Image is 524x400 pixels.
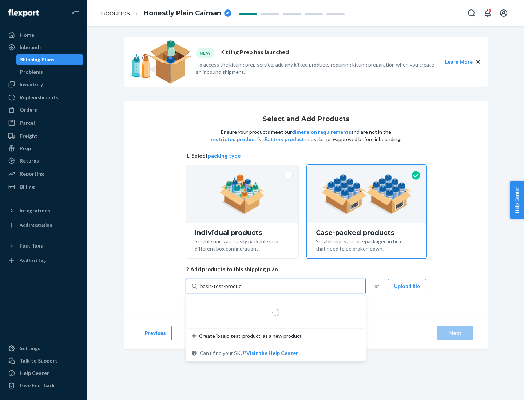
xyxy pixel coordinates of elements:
[510,181,524,219] button: Help Center
[144,9,221,18] span: Honestly Plain Caiman
[4,155,83,167] a: Returns
[316,229,417,236] div: Case-packed products
[4,168,83,180] a: Reporting
[292,128,351,136] button: dimension requirements
[219,174,265,214] img: individual-pack.facf35554cb0f1810c75b2bd6df2d64e.png
[20,94,58,101] div: Replenishments
[321,174,412,214] img: case-pack.59cecea509d18c883b923b81aeac6d0b.png
[4,219,83,231] a: Add Integration
[195,236,290,252] div: Sellable units are easily packable into different box configurations.
[4,117,83,129] a: Parcel
[20,31,34,39] div: Home
[208,152,241,160] button: packing type
[186,152,426,160] span: 1. Select
[4,143,83,154] a: Prep
[20,81,43,88] div: Inventory
[200,283,242,290] input: Create ‘basic-test-product’ as a new productCan't find your SKU?Visit the Help Center
[195,229,290,236] div: Individual products
[4,255,83,266] a: Add Fast Tag
[20,170,44,177] div: Reporting
[199,332,302,340] span: Create ‘basic-test-product’ as a new product
[20,145,31,152] div: Prep
[196,48,214,58] div: NEW
[480,6,495,20] button: Open notifications
[437,326,473,340] button: Next
[316,236,417,252] div: Sellable units are pre-packaged in boxes that need to be broken down.
[20,357,57,364] div: Talk to Support
[20,369,49,377] div: Help Center
[4,104,83,116] a: Orders
[20,119,35,127] div: Parcel
[211,136,257,143] button: restricted product
[196,61,438,76] p: To access the kitting prep service, add any kitted products requiring kitting preparation when yo...
[4,92,83,103] a: Replenishments
[20,382,55,389] div: Give Feedback
[4,367,83,379] a: Help Center
[246,349,298,357] button: Create ‘basic-test-product’ as a new productCan't find your SKU?
[445,58,473,66] button: Learn More
[4,41,83,53] a: Inbounds
[265,136,307,143] button: Battery products
[20,183,35,191] div: Billing
[210,128,402,143] p: Ensure your products meet our and are not in the list. must be pre-approved before inbounding.
[20,132,37,140] div: Freight
[443,329,467,337] div: Next
[200,349,298,357] span: Can't find your SKU?
[20,222,52,228] div: Add Integration
[20,242,43,249] div: Fast Tags
[20,207,50,214] div: Integrations
[93,3,237,24] ol: breadcrumbs
[139,326,172,340] button: Previous
[464,6,479,20] button: Open Search Box
[16,66,83,78] a: Problems
[4,130,83,142] a: Freight
[20,44,42,51] div: Inbounds
[99,9,130,17] a: Inbounds
[20,68,43,76] div: Problems
[496,6,511,20] button: Open account menu
[4,79,83,90] a: Inventory
[4,343,83,354] a: Settings
[8,9,39,17] img: Flexport logo
[20,106,37,113] div: Orders
[20,345,40,352] div: Settings
[4,355,83,367] a: Talk to Support
[16,54,83,65] a: Shipping Plans
[374,283,379,290] span: or
[186,265,426,273] span: 2. Add products to this shipping plan
[20,257,46,263] div: Add Fast Tag
[20,56,55,63] div: Shipping Plans
[474,58,482,66] button: Close
[263,116,349,123] h1: Select and Add Products
[4,380,83,391] button: Give Feedback
[4,205,83,216] button: Integrations
[20,157,39,164] div: Returns
[4,29,83,41] a: Home
[68,6,83,20] button: Close Navigation
[388,279,426,293] button: Upload file
[4,240,83,252] button: Fast Tags
[220,48,289,58] p: Kitting Prep has launched
[4,181,83,193] a: Billing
